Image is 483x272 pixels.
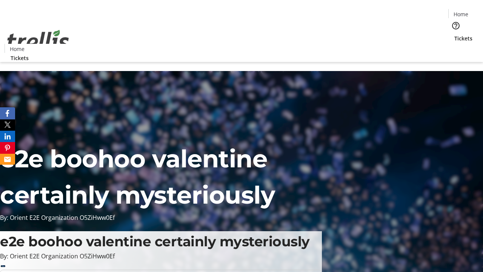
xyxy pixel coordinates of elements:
button: Help [448,18,463,33]
span: Home [454,10,468,18]
a: Home [449,10,473,18]
img: Orient E2E Organization O5ZiHww0Ef's Logo [5,22,72,59]
a: Tickets [5,54,35,62]
a: Home [5,45,29,53]
span: Tickets [11,54,29,62]
button: Cart [448,42,463,57]
a: Tickets [448,34,478,42]
span: Home [10,45,25,53]
span: Tickets [454,34,472,42]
